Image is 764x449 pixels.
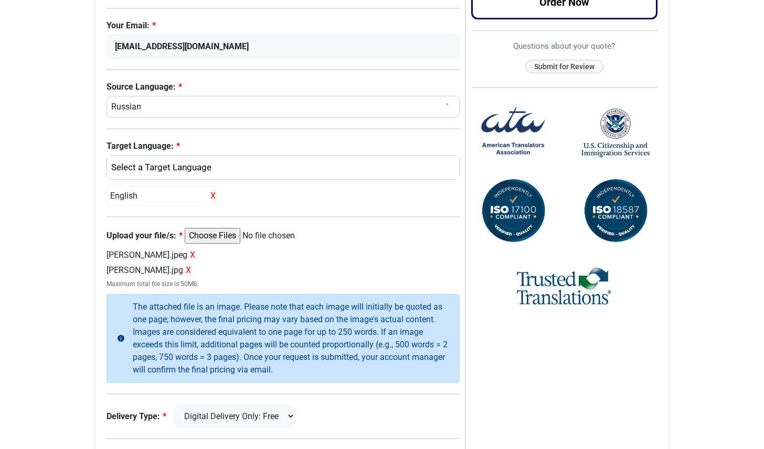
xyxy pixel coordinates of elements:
[107,186,222,206] div: English
[118,323,124,354] svg: Information
[525,60,603,74] button: Submit for Review
[112,161,449,174] div: English
[471,41,658,51] h6: Questions about your quote?
[208,190,219,202] span: X
[107,155,460,180] button: English
[107,140,460,152] label: Target Language:
[479,177,547,245] img: ISO 17100 Compliant Certification
[581,177,650,245] img: ISO 18587 Compliant Certification
[581,107,650,158] img: United States Citizenship and Immigration Services Logo
[479,98,547,167] img: American Translators Association Logo
[517,266,611,308] img: Trusted Translations Logo
[107,264,460,277] div: [PERSON_NAME].jpg
[124,301,448,376] div: The attached file is an image. Please note that each image will initially be quoted as one page; ...
[107,81,460,93] label: Source Language:
[107,279,460,289] small: Maximum total file size is 50MB.
[190,250,195,260] span: X
[107,19,460,32] label: Your Email:
[107,249,460,261] div: [PERSON_NAME].jpeg
[107,35,460,59] input: Enter Your Email
[107,229,183,242] label: Upload your file/s:
[107,410,166,423] label: Delivery Type:
[186,265,191,275] span: X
